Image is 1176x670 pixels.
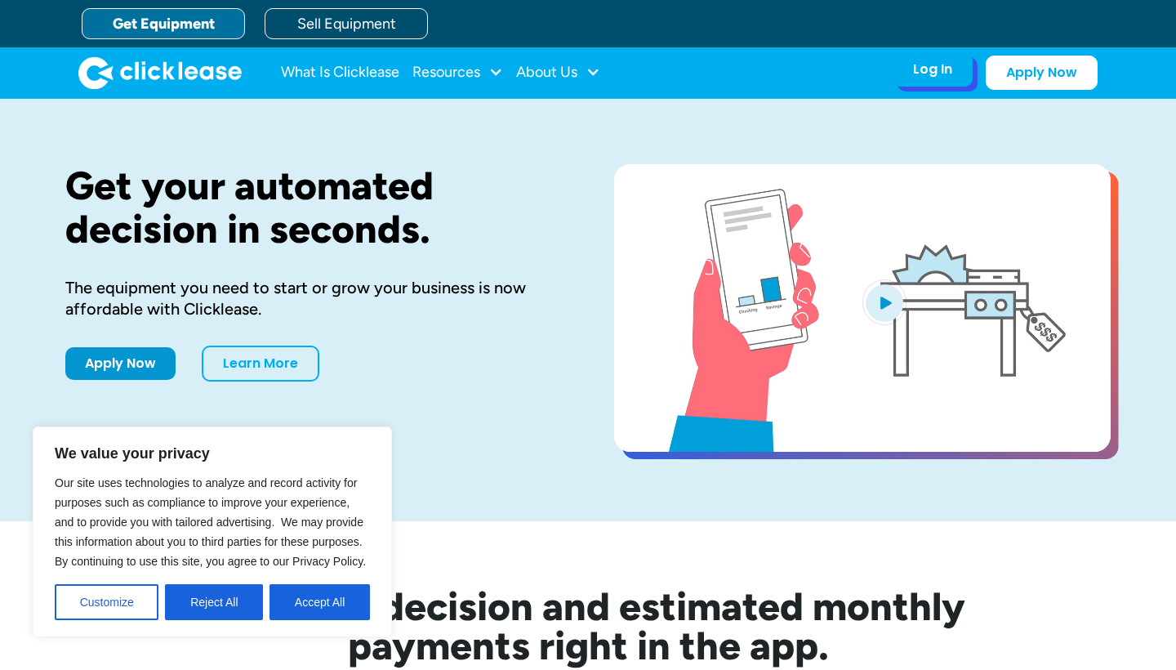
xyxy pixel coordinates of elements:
div: We value your privacy [33,427,392,637]
span: Our site uses technologies to analyze and record activity for purposes such as compliance to impr... [55,476,366,568]
a: Learn More [202,346,319,382]
h2: See your decision and estimated monthly payments right in the app. [131,587,1045,665]
a: Sell Equipment [265,8,428,39]
a: home [78,56,242,89]
div: Log In [913,61,952,78]
p: We value your privacy [55,444,370,463]
a: Apply Now [986,56,1098,90]
button: Accept All [269,584,370,620]
a: What Is Clicklease [281,56,399,89]
h1: Get your automated decision in seconds. [65,164,562,251]
div: Resources [412,56,503,89]
img: Blue play button logo on a light blue circular background [862,279,906,325]
img: Clicklease logo [78,56,242,89]
a: Get Equipment [82,8,245,39]
div: About Us [516,56,600,89]
button: Customize [55,584,158,620]
a: Apply Now [65,347,176,380]
div: The equipment you need to start or grow your business is now affordable with Clicklease. [65,277,562,319]
a: open lightbox [614,164,1111,452]
button: Reject All [165,584,263,620]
